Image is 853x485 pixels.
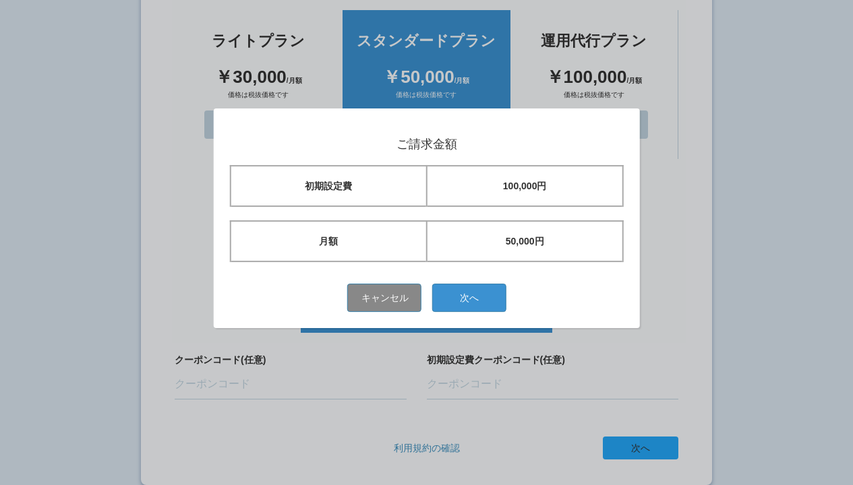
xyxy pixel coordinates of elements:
td: 50,000円 [427,221,623,261]
h1: ご請求金額 [229,138,624,152]
button: 次へ [432,284,506,312]
td: 月額 [230,221,426,261]
td: 100,000円 [427,166,623,206]
td: 初期設定費 [230,166,426,206]
button: キャンセル [347,284,421,312]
